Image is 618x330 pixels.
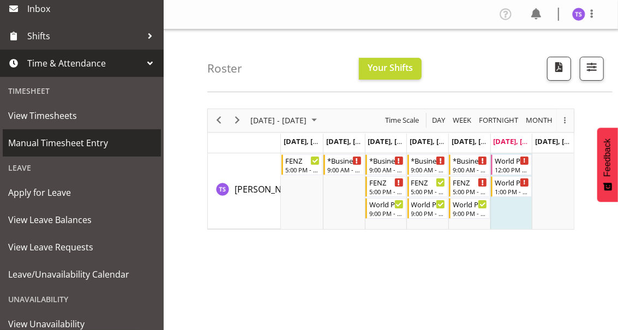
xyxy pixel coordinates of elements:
button: Filter Shifts [580,57,604,81]
span: View Timesheets [8,107,155,124]
div: next period [228,109,247,132]
div: FENZ [369,177,404,188]
div: 9:00 AM - 4:30 PM [453,165,487,174]
div: Leave [3,157,161,179]
div: Titi Strickland"s event - World Poll Aust Wkend Begin From Saturday, August 16, 2025 at 1:00:00 P... [491,176,532,197]
a: View Leave Balances [3,206,161,233]
a: View Leave Requests [3,233,161,261]
table: Timeline Week of August 16, 2025 [281,153,574,229]
div: August 11 - 17, 2025 [247,109,323,132]
div: Titi Strickland"s event - *Business 9/10am ~ 4:30pm Begin From Tuesday, August 12, 2025 at 9:00:0... [323,154,364,175]
div: 9:00 PM - 10:30 PM [453,209,487,218]
span: Manual Timesheet Entry [8,135,155,151]
span: Inbox [27,1,158,17]
div: Titi Strickland"s event - World Poll Aust Late 9p~10:30p Begin From Friday, August 15, 2025 at 9:... [449,198,490,219]
div: 9:00 PM - 10:30 PM [411,209,446,218]
div: overflow [556,109,574,132]
span: [PERSON_NAME] [235,183,302,195]
div: 1:00 PM - 7:00 PM [495,187,529,196]
div: World Poll NZ Briefing Weekend [495,155,529,166]
img: titi-strickland1975.jpg [572,8,585,21]
div: 5:00 PM - 9:00 PM [453,187,487,196]
div: Titi Strickland"s event - World Poll NZ Briefing Weekend Begin From Saturday, August 16, 2025 at ... [491,154,532,175]
div: World Poll Aust Wkend [495,177,529,188]
div: Titi Strickland"s event - FENZ Begin From Thursday, August 14, 2025 at 5:00:00 PM GMT+12:00 Ends ... [407,176,448,197]
div: 9:00 AM - 4:30 PM [411,165,446,174]
div: World Poll Aust Late 9p~10:30p [369,199,404,209]
div: Timeline Week of August 16, 2025 [207,109,574,230]
div: 5:00 PM - 9:00 PM [411,187,446,196]
button: Your Shifts [359,58,422,80]
div: Titi Strickland"s event - World Poll Aust Late 9p~10:30p Begin From Wednesday, August 13, 2025 at... [365,198,406,219]
div: 12:00 PM - 12:45 PM [495,165,529,174]
span: [DATE], [DATE] [535,136,585,146]
a: [PERSON_NAME] [235,183,302,196]
span: Leave/Unavailability Calendar [8,266,155,283]
div: Titi Strickland"s event - FENZ Begin From Wednesday, August 13, 2025 at 5:00:00 PM GMT+12:00 Ends... [365,176,406,197]
div: *Business 9/10am ~ 4:30pm [369,155,404,166]
button: Timeline Day [430,113,447,127]
div: previous period [209,109,228,132]
button: Timeline Month [524,113,555,127]
button: Feedback - Show survey [597,128,618,202]
div: Titi Strickland"s event - *Business 9/10am ~ 4:30pm Begin From Wednesday, August 13, 2025 at 9:00... [365,154,406,175]
span: Feedback [603,139,613,177]
div: World Poll Aust Late 9p~10:30p [453,199,487,209]
span: [DATE], [DATE] [368,136,418,146]
span: Fortnight [478,113,519,127]
div: FENZ [285,155,320,166]
div: Titi Strickland"s event - FENZ Begin From Monday, August 11, 2025 at 5:00:00 PM GMT+12:00 Ends At... [281,154,322,175]
div: World Poll Aust Late 9p~10:30p [411,199,446,209]
div: *Business 9/10am ~ 4:30pm [327,155,362,166]
div: Titi Strickland"s event - *Business 9/10am ~ 4:30pm Begin From Thursday, August 14, 2025 at 9:00:... [407,154,448,175]
a: Apply for Leave [3,179,161,206]
span: [DATE], [DATE] [452,136,501,146]
span: Shifts [27,28,142,44]
span: Time & Attendance [27,55,142,71]
button: Previous [212,113,226,127]
div: *Business 9/10am ~ 4:30pm [453,155,487,166]
span: [DATE], [DATE] [410,136,459,146]
span: Day [431,113,446,127]
div: FENZ [411,177,446,188]
button: Download a PDF of the roster according to the set date range. [547,57,571,81]
div: Titi Strickland"s event - FENZ Begin From Friday, August 15, 2025 at 5:00:00 PM GMT+12:00 Ends At... [449,176,490,197]
a: Manual Timesheet Entry [3,129,161,157]
button: August 2025 [249,113,322,127]
div: 9:00 PM - 10:30 PM [369,209,404,218]
button: Time Scale [383,113,421,127]
span: [DATE], [DATE] [494,136,543,146]
div: 9:00 AM - 4:30 PM [369,165,404,174]
h4: Roster [207,62,242,75]
div: 5:00 PM - 9:00 PM [369,187,404,196]
div: Timesheet [3,80,161,102]
span: Your Shifts [368,62,413,74]
div: FENZ [453,177,487,188]
span: [DATE], [DATE] [326,136,376,146]
div: 5:00 PM - 9:00 PM [285,165,320,174]
span: [DATE], [DATE] [284,136,333,146]
span: View Leave Balances [8,212,155,228]
div: *Business 9/10am ~ 4:30pm [411,155,446,166]
span: Week [452,113,472,127]
a: View Timesheets [3,102,161,129]
span: Apply for Leave [8,184,155,201]
button: Fortnight [477,113,520,127]
td: Titi Strickland resource [208,153,281,229]
span: View Leave Requests [8,239,155,255]
span: Month [525,113,554,127]
button: Next [230,113,245,127]
span: [DATE] - [DATE] [249,113,308,127]
div: Titi Strickland"s event - *Business 9/10am ~ 4:30pm Begin From Friday, August 15, 2025 at 9:00:00... [449,154,490,175]
button: Timeline Week [451,113,473,127]
div: Titi Strickland"s event - World Poll Aust Late 9p~10:30p Begin From Thursday, August 14, 2025 at ... [407,198,448,219]
div: 9:00 AM - 4:30 PM [327,165,362,174]
div: Unavailability [3,288,161,310]
span: Time Scale [384,113,420,127]
a: Leave/Unavailability Calendar [3,261,161,288]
